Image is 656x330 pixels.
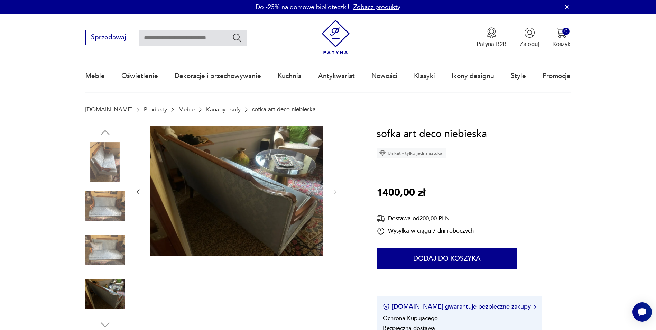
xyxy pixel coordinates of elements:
[256,3,349,11] p: Do -25% na domowe biblioteczki!
[318,60,355,92] a: Antykwariat
[414,60,435,92] a: Klasyki
[377,214,474,223] div: Dostawa od 200,00 PLN
[85,142,125,182] img: Zdjęcie produktu sofka art deco niebieska
[85,230,125,270] img: Zdjęcie produktu sofka art deco niebieska
[353,3,400,11] a: Zobacz produkty
[534,305,536,309] img: Ikona strzałki w prawo
[85,106,132,113] a: [DOMAIN_NAME]
[85,35,132,41] a: Sprzedawaj
[278,60,302,92] a: Kuchnia
[377,148,446,158] div: Unikat - tylko jedna sztuka!
[178,106,195,113] a: Meble
[150,126,323,256] img: Zdjęcie produktu sofka art deco niebieska
[632,302,652,322] iframe: Smartsupp widget button
[379,150,386,156] img: Ikona diamentu
[477,27,507,48] a: Ikona medaluPatyna B2B
[520,27,539,48] button: Zaloguj
[377,214,385,223] img: Ikona dostawy
[206,106,241,113] a: Kanapy i sofy
[452,60,494,92] a: Ikony designu
[85,60,105,92] a: Meble
[543,60,571,92] a: Promocje
[524,27,535,38] img: Ikonka użytkownika
[318,20,353,55] img: Patyna - sklep z meblami i dekoracjami vintage
[377,227,474,235] div: Wysyłka w ciągu 7 dni roboczych
[552,27,571,48] button: 0Koszyk
[520,40,539,48] p: Zaloguj
[371,60,397,92] a: Nowości
[232,33,242,43] button: Szukaj
[377,248,517,269] button: Dodaj do koszyka
[383,303,390,310] img: Ikona certyfikatu
[556,27,567,38] img: Ikona koszyka
[383,302,536,311] button: [DOMAIN_NAME] gwarantuje bezpieczne zakupy
[477,40,507,48] p: Patyna B2B
[85,274,125,314] img: Zdjęcie produktu sofka art deco niebieska
[486,27,497,38] img: Ikona medalu
[552,40,571,48] p: Koszyk
[377,126,487,142] h1: sofka art deco niebieska
[175,60,261,92] a: Dekoracje i przechowywanie
[477,27,507,48] button: Patyna B2B
[121,60,158,92] a: Oświetlenie
[383,314,438,322] li: Ochrona Kupującego
[562,28,570,35] div: 0
[85,186,125,226] img: Zdjęcie produktu sofka art deco niebieska
[511,60,526,92] a: Style
[252,106,316,113] p: sofka art deco niebieska
[377,185,425,201] p: 1400,00 zł
[144,106,167,113] a: Produkty
[85,30,132,45] button: Sprzedawaj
